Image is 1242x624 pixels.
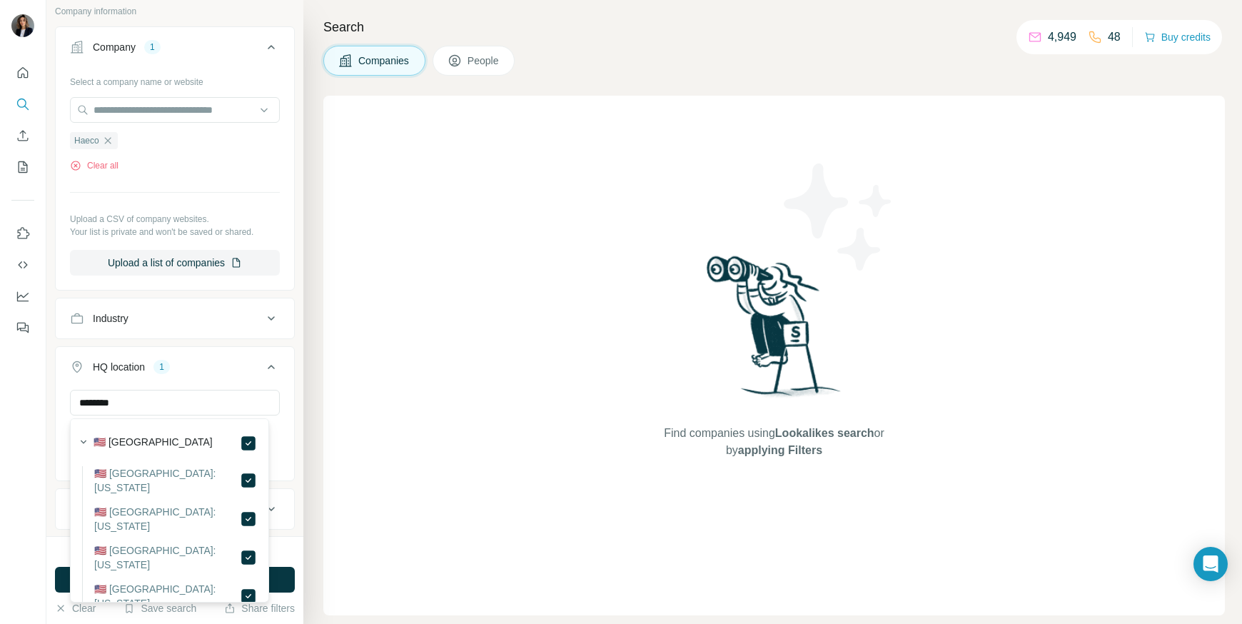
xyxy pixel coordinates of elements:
[700,252,849,411] img: Surfe Illustration - Woman searching with binoculars
[11,252,34,278] button: Use Surfe API
[153,361,170,373] div: 1
[74,134,99,147] span: Haeco
[11,154,34,180] button: My lists
[93,40,136,54] div: Company
[94,435,213,452] label: 🇺🇸 [GEOGRAPHIC_DATA]
[738,444,822,456] span: applying Filters
[774,153,903,281] img: Surfe Illustration - Stars
[94,543,240,572] label: 🇺🇸 [GEOGRAPHIC_DATA]: [US_STATE]
[94,466,240,495] label: 🇺🇸 [GEOGRAPHIC_DATA]: [US_STATE]
[94,505,240,533] label: 🇺🇸 [GEOGRAPHIC_DATA]: [US_STATE]
[56,350,294,390] button: HQ location1
[56,30,294,70] button: Company1
[56,301,294,336] button: Industry
[55,567,295,593] button: Run search
[358,54,410,68] span: Companies
[11,91,34,117] button: Search
[775,427,874,439] span: Lookalikes search
[56,492,294,526] button: Annual revenue ($)
[1108,29,1121,46] p: 48
[11,14,34,37] img: Avatar
[11,315,34,341] button: Feedback
[1193,547,1228,581] div: Open Intercom Messenger
[55,601,96,615] button: Clear
[224,601,295,615] button: Share filters
[93,360,145,374] div: HQ location
[1048,29,1076,46] p: 4,949
[70,70,280,89] div: Select a company name or website
[11,283,34,309] button: Dashboard
[94,582,240,610] label: 🇺🇸 [GEOGRAPHIC_DATA]: [US_STATE]
[660,425,888,459] span: Find companies using or by
[1144,27,1211,47] button: Buy credits
[468,54,500,68] span: People
[70,250,280,276] button: Upload a list of companies
[123,601,196,615] button: Save search
[93,311,128,326] div: Industry
[55,5,295,18] p: Company information
[144,41,161,54] div: 1
[70,226,280,238] p: Your list is private and won't be saved or shared.
[70,159,118,172] button: Clear all
[70,213,280,226] p: Upload a CSV of company websites.
[11,221,34,246] button: Use Surfe on LinkedIn
[11,60,34,86] button: Quick start
[11,123,34,149] button: Enrich CSV
[323,17,1225,37] h4: Search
